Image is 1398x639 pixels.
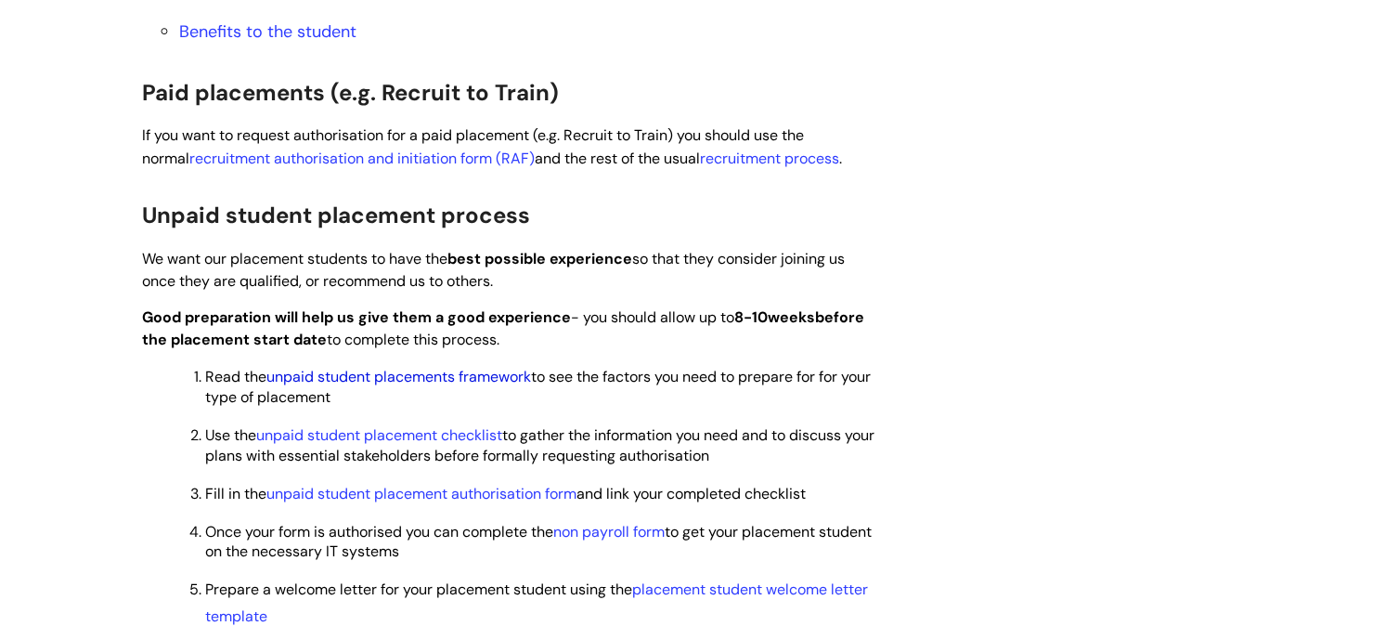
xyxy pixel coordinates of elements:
span: and link your completed checklist [266,484,806,503]
span: Paid placements (e.g. Recruit to Train) [142,78,559,107]
span: - you should allow up to [142,307,768,327]
strong: best possible experience [447,249,632,268]
a: Benefits to the student [179,20,356,43]
span: Read the to see the factors you need to prepare for for your type of placement [205,367,871,407]
span: Unpaid student placement process [142,201,530,229]
strong: weeks [768,307,815,327]
span: If you want to request authorisation for a paid placement (e.g. Recruit to Train) you should use ... [142,125,842,168]
a: non payroll form [553,522,665,541]
strong: 8-10 [734,307,768,327]
a: unpaid student placement authorisation form [266,484,576,503]
a: placement student welcome letter template [205,580,868,627]
a: unpaid student placements framework [266,367,531,386]
a: unpaid student placement checklist [256,425,502,445]
span: Fill in the [205,484,806,503]
span: Prepare a welcome letter for your placement student using the [205,580,868,627]
span: We want our placement students to have the so that they consider joining us once they are qualifi... [142,249,845,292]
span: Use the to gather the information you need and to discuss your plans with essential stakeholders ... [205,425,874,465]
a: recruitment process [700,149,839,168]
a: recruitment authorisation and initiation form (RAF) [189,149,535,168]
span: Once your form is authorised you can complete the to get your placement student on the necessary ... [205,522,872,562]
strong: Good preparation will help us give them a good experience [142,307,571,327]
